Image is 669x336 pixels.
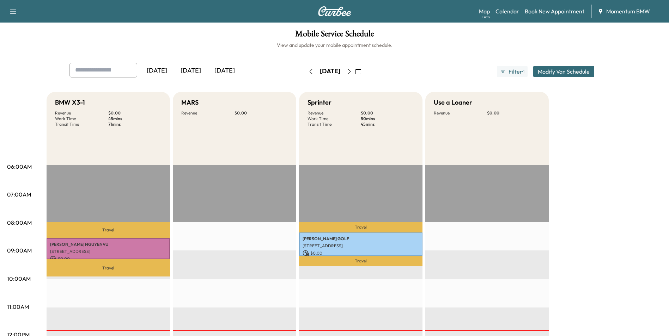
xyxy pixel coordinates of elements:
[7,190,31,199] p: 07:00AM
[299,222,422,232] p: Travel
[181,110,235,116] p: Revenue
[7,30,662,42] h1: Mobile Service Schedule
[308,122,361,127] p: Transit Time
[533,66,594,77] button: Modify Van Schedule
[7,303,29,311] p: 11:00AM
[108,116,162,122] p: 45 mins
[7,246,32,255] p: 09:00AM
[140,63,174,79] div: [DATE]
[509,67,521,76] span: Filter
[525,7,584,15] a: Book New Appointment
[523,69,524,74] span: 1
[434,110,487,116] p: Revenue
[47,259,170,276] p: Travel
[55,116,108,122] p: Work Time
[50,256,166,262] p: $ 0.00
[108,110,162,116] p: $ 0.00
[521,70,523,73] span: ●
[299,256,422,266] p: Travel
[318,6,352,16] img: Curbee Logo
[497,66,527,77] button: Filter●1
[303,236,419,242] p: [PERSON_NAME] GOLF
[308,110,361,116] p: Revenue
[7,162,32,171] p: 06:00AM
[308,98,332,107] h5: Sprinter
[47,222,170,238] p: Travel
[55,122,108,127] p: Transit Time
[50,242,166,247] p: [PERSON_NAME] NGUYENVU
[108,122,162,127] p: 71 mins
[235,110,288,116] p: $ 0.00
[320,67,340,76] div: [DATE]
[181,98,199,107] h5: MARS
[7,218,32,227] p: 08:00AM
[361,122,414,127] p: 45 mins
[487,110,540,116] p: $ 0.00
[434,98,472,107] h5: Use a Loaner
[482,14,490,20] div: Beta
[606,7,650,15] span: Momentum BMW
[303,250,419,256] p: $ 0.00
[174,63,208,79] div: [DATE]
[7,42,662,49] h6: View and update your mobile appointment schedule.
[479,7,490,15] a: MapBeta
[7,274,31,283] p: 10:00AM
[308,116,361,122] p: Work Time
[208,63,242,79] div: [DATE]
[55,110,108,116] p: Revenue
[361,110,414,116] p: $ 0.00
[361,116,414,122] p: 50 mins
[303,243,419,249] p: [STREET_ADDRESS]
[55,98,85,107] h5: BMW X3-1
[50,249,166,254] p: [STREET_ADDRESS]
[495,7,519,15] a: Calendar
